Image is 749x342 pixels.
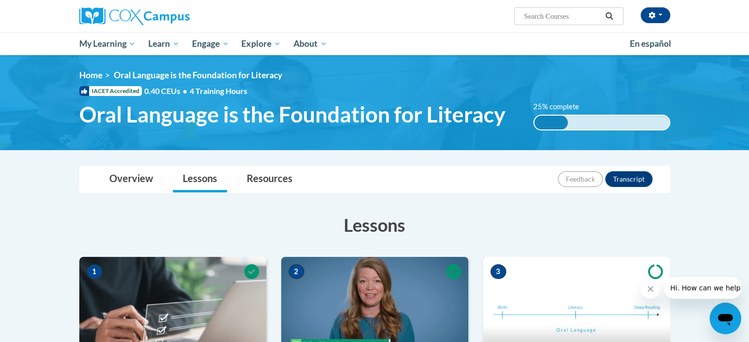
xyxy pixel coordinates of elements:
a: About [287,32,333,55]
span: 1 [87,264,102,279]
span: 2 [289,264,304,279]
label: 25% complete [533,101,590,112]
button: Account Settings [641,7,670,23]
a: Home [79,70,102,80]
h3: Lessons [79,213,670,237]
span: About [293,38,327,50]
span: Oral Language is the Foundation for Literacy [114,70,282,80]
a: Overview [99,166,163,192]
button: Feedback [558,171,603,187]
span: My Learning [79,38,135,50]
span: Oral Language is the Foundation for Literacy [79,101,505,127]
span: En español [630,38,671,49]
img: Cox Campus [79,7,190,25]
span: 4 Training Hours [190,86,247,95]
span: Engage [192,38,229,50]
span: IACET Accredited [79,86,142,96]
span: Explore [241,38,281,50]
a: Lessons [173,166,227,192]
span: Hi. How can we help? [6,7,80,15]
a: Cox Campus [79,7,266,25]
button: Search [602,10,617,22]
a: Resources [237,166,302,192]
span: Learn [148,38,179,50]
div: 25% complete [534,116,568,129]
a: My Learning [73,32,142,55]
div: Main menu [65,32,685,55]
a: Learn [142,32,186,55]
iframe: Button to launch messaging window [710,303,741,334]
a: Engage [186,32,235,55]
iframe: Message from company [664,277,741,299]
a: Explore [235,32,287,55]
span: 3 [490,264,506,279]
span: • [183,86,187,95]
input: Search Courses [523,10,602,22]
button: Transcript [605,171,652,187]
span: 0.40 CEUs [144,86,190,96]
a: En español [623,33,678,54]
iframe: Close message [641,279,660,299]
